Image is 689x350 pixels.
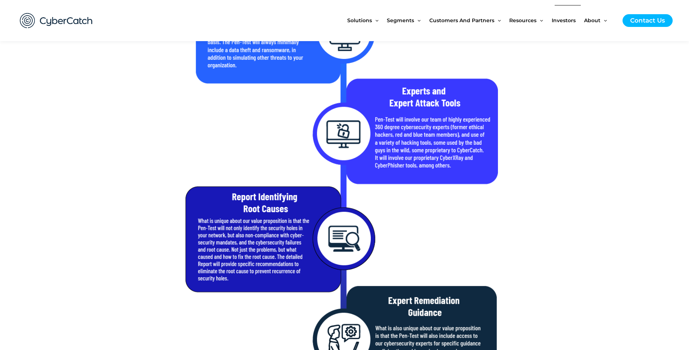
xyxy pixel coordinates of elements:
[600,5,607,36] span: Menu Toggle
[552,5,576,36] span: Investors
[623,14,673,27] a: Contact Us
[584,5,600,36] span: About
[347,5,615,36] nav: Site Navigation: New Main Menu
[429,5,494,36] span: Customers and Partners
[347,5,372,36] span: Solutions
[494,5,501,36] span: Menu Toggle
[536,5,543,36] span: Menu Toggle
[552,5,584,36] a: Investors
[387,5,414,36] span: Segments
[372,5,378,36] span: Menu Toggle
[509,5,536,36] span: Resources
[414,5,421,36] span: Menu Toggle
[13,5,100,36] img: CyberCatch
